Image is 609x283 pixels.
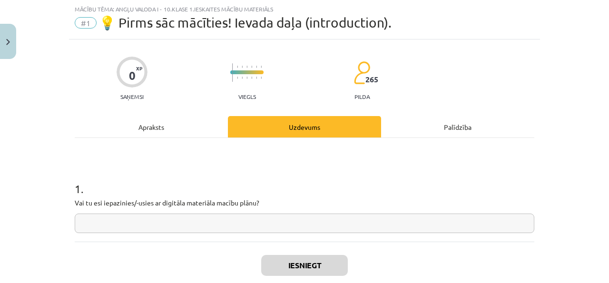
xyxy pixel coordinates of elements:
[381,116,534,137] div: Palīdzība
[354,93,370,100] p: pilda
[242,77,243,79] img: icon-short-line-57e1e144782c952c97e751825c79c345078a6d821885a25fce030b3d8c18986b.svg
[261,66,262,68] img: icon-short-line-57e1e144782c952c97e751825c79c345078a6d821885a25fce030b3d8c18986b.svg
[136,66,142,71] span: XP
[261,255,348,276] button: Iesniegt
[256,77,257,79] img: icon-short-line-57e1e144782c952c97e751825c79c345078a6d821885a25fce030b3d8c18986b.svg
[242,66,243,68] img: icon-short-line-57e1e144782c952c97e751825c79c345078a6d821885a25fce030b3d8c18986b.svg
[237,66,238,68] img: icon-short-line-57e1e144782c952c97e751825c79c345078a6d821885a25fce030b3d8c18986b.svg
[232,63,233,82] img: icon-long-line-d9ea69661e0d244f92f715978eff75569469978d946b2353a9bb055b3ed8787d.svg
[117,93,147,100] p: Saņemsi
[228,116,381,137] div: Uzdevums
[246,77,247,79] img: icon-short-line-57e1e144782c952c97e751825c79c345078a6d821885a25fce030b3d8c18986b.svg
[6,39,10,45] img: icon-close-lesson-0947bae3869378f0d4975bcd49f059093ad1ed9edebbc8119c70593378902aed.svg
[256,66,257,68] img: icon-short-line-57e1e144782c952c97e751825c79c345078a6d821885a25fce030b3d8c18986b.svg
[75,166,534,195] h1: 1 .
[261,77,262,79] img: icon-short-line-57e1e144782c952c97e751825c79c345078a6d821885a25fce030b3d8c18986b.svg
[251,66,252,68] img: icon-short-line-57e1e144782c952c97e751825c79c345078a6d821885a25fce030b3d8c18986b.svg
[75,17,97,29] span: #1
[75,198,534,208] p: Vai tu esi iepazinies/-usies ar digitāla materiāla macību plānu?
[365,75,378,84] span: 265
[75,116,228,137] div: Apraksts
[237,77,238,79] img: icon-short-line-57e1e144782c952c97e751825c79c345078a6d821885a25fce030b3d8c18986b.svg
[99,15,392,30] span: 💡 Pirms sāc mācīties! Ievada daļa (introduction).
[246,66,247,68] img: icon-short-line-57e1e144782c952c97e751825c79c345078a6d821885a25fce030b3d8c18986b.svg
[238,93,256,100] p: Viegls
[75,6,534,12] div: Mācību tēma: Angļu valoda i - 10.klase 1.ieskaites mācību materiāls
[129,69,136,82] div: 0
[354,61,370,85] img: students-c634bb4e5e11cddfef0936a35e636f08e4e9abd3cc4e673bd6f9a4125e45ecb1.svg
[251,77,252,79] img: icon-short-line-57e1e144782c952c97e751825c79c345078a6d821885a25fce030b3d8c18986b.svg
